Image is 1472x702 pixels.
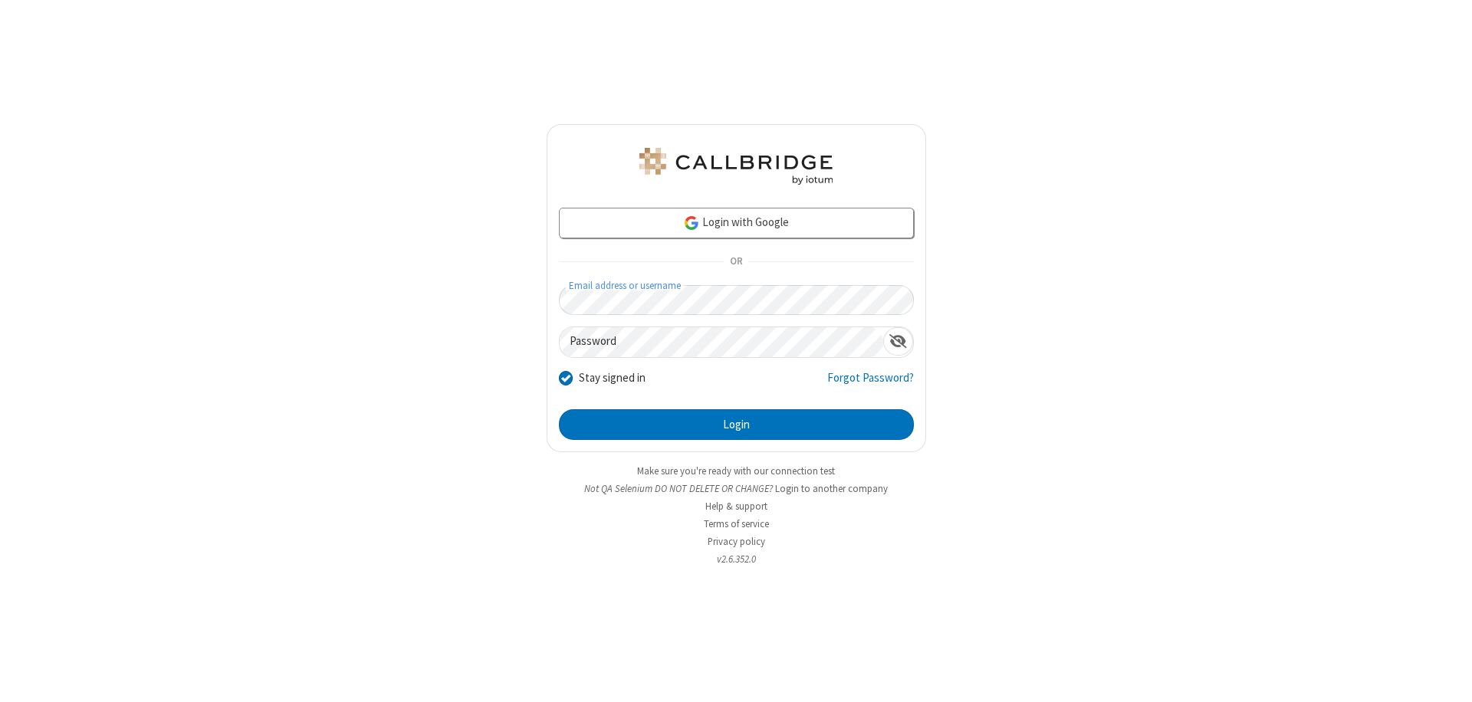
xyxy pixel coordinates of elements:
span: OR [724,251,748,273]
div: Show password [883,327,913,356]
li: Not QA Selenium DO NOT DELETE OR CHANGE? [547,481,926,496]
a: Make sure you're ready with our connection test [637,464,835,477]
button: Login [559,409,914,440]
label: Stay signed in [579,369,646,387]
img: QA Selenium DO NOT DELETE OR CHANGE [636,148,836,185]
img: google-icon.png [683,215,700,231]
li: v2.6.352.0 [547,552,926,566]
a: Help & support [705,500,767,513]
input: Email address or username [559,285,914,315]
a: Login with Google [559,208,914,238]
input: Password [560,327,883,357]
a: Terms of service [704,517,769,530]
a: Privacy policy [708,535,765,548]
a: Forgot Password? [827,369,914,399]
button: Login to another company [775,481,888,496]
